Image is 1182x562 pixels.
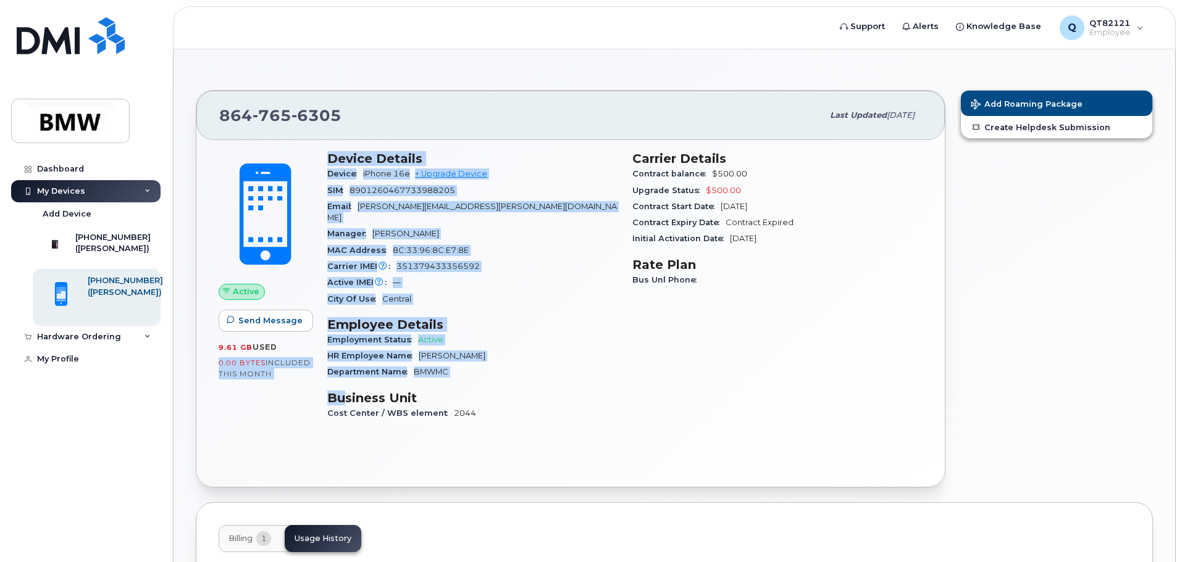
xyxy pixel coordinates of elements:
span: Contract Expired [726,218,794,227]
span: 9.61 GB [219,343,253,352]
button: Add Roaming Package [961,91,1152,116]
span: City Of Use [327,294,382,304]
span: SIM [327,186,350,195]
span: Contract balance [632,169,712,178]
h3: Carrier Details [632,151,923,166]
span: Active IMEI [327,278,393,287]
span: Central [382,294,411,304]
span: used [253,342,277,352]
span: Active [418,335,443,344]
span: Manager [327,229,372,238]
span: MAC Address [327,246,393,255]
h3: Business Unit [327,391,618,405]
a: Create Helpdesk Submission [961,116,1152,138]
span: Contract Expiry Date [632,218,726,227]
span: Add Roaming Package [971,99,1083,111]
span: Send Message [238,315,303,326]
span: Billing [228,534,253,543]
span: Employment Status [327,335,418,344]
span: iPhone 16e [363,169,410,178]
span: [PERSON_NAME] [372,229,439,238]
span: Active [233,286,259,297]
span: 8901260467733988205 [350,186,455,195]
span: $500.00 [712,169,747,178]
span: 765 [253,106,291,125]
span: 8C:33:96:8C:E7:8E [393,246,469,255]
span: BMWMC [414,367,448,376]
span: 2044 [454,408,476,418]
button: Send Message [219,310,313,332]
iframe: Messenger Launcher [1128,508,1173,553]
span: [PERSON_NAME][EMAIL_ADDRESS][PERSON_NAME][DOMAIN_NAME] [327,202,617,222]
span: — [393,278,401,287]
h3: Employee Details [327,317,618,332]
span: [DATE] [721,202,747,211]
span: HR Employee Name [327,351,419,360]
span: [DATE] [887,110,915,120]
h3: Rate Plan [632,257,923,272]
span: Initial Activation Date [632,234,730,243]
span: Department Name [327,367,414,376]
span: 6305 [291,106,342,125]
span: 864 [219,106,342,125]
span: 0.00 Bytes [219,358,266,367]
h3: Device Details [327,151,618,166]
span: Upgrade Status [632,186,706,195]
a: + Upgrade Device [415,169,487,178]
span: Contract Start Date [632,202,721,211]
span: [DATE] [730,234,757,243]
span: Cost Center / WBS element [327,408,454,418]
span: Email [327,202,358,211]
span: $500.00 [706,186,741,195]
span: Last updated [830,110,887,120]
span: Device [327,169,363,178]
span: Carrier IMEI [327,262,396,271]
span: [PERSON_NAME] [419,351,485,360]
span: Bus Unl Phone [632,275,703,284]
span: 351379433356592 [396,262,480,271]
span: 1 [256,531,271,546]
